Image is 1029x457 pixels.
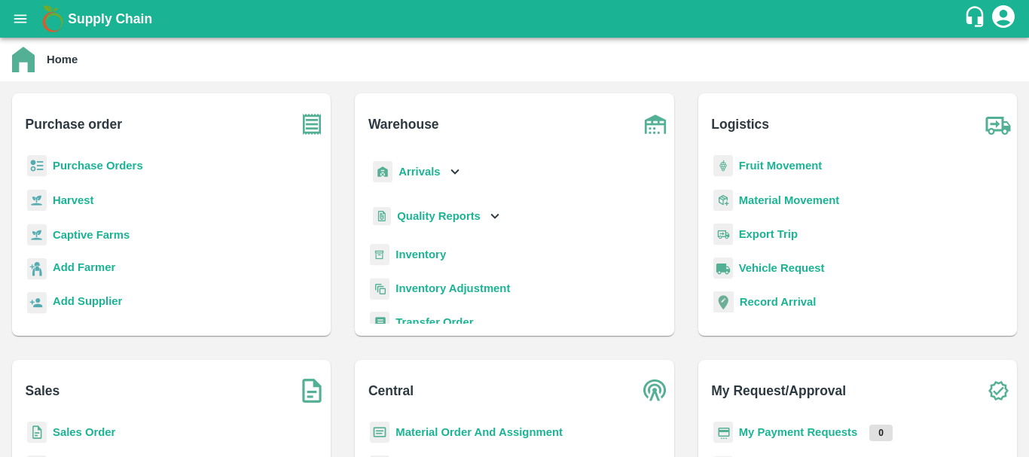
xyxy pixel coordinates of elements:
[370,422,389,443] img: centralMaterial
[53,426,115,438] a: Sales Order
[713,189,733,212] img: material
[739,194,840,206] a: Material Movement
[395,282,510,294] a: Inventory Adjustment
[373,161,392,183] img: whArrival
[3,2,38,36] button: open drawer
[293,372,331,410] img: soSales
[293,105,331,143] img: purchase
[398,166,440,178] b: Arrivals
[713,155,733,177] img: fruit
[713,224,733,245] img: delivery
[739,262,825,274] a: Vehicle Request
[963,5,990,32] div: customer-support
[53,295,122,307] b: Add Supplier
[53,194,93,206] a: Harvest
[395,248,446,260] a: Inventory
[370,244,389,266] img: whInventory
[373,207,391,226] img: qualityReport
[869,425,893,441] p: 0
[637,372,674,410] img: central
[368,380,414,401] b: Central
[370,201,503,232] div: Quality Reports
[68,8,963,29] a: Supply Chain
[370,278,389,300] img: inventory
[637,105,674,143] img: warehouse
[713,291,734,312] img: recordArrival
[68,11,152,26] b: Supply Chain
[27,292,47,314] img: supplier
[395,426,563,438] a: Material Order And Assignment
[53,261,115,273] b: Add Farmer
[711,380,846,401] b: My Request/Approval
[370,312,389,334] img: whTransfer
[740,296,817,308] a: Record Arrival
[12,47,35,72] img: home
[47,53,78,66] b: Home
[713,422,733,443] img: payment
[397,210,481,222] b: Quality Reports
[53,293,122,313] a: Add Supplier
[990,3,1017,35] div: account of current user
[979,372,1017,410] img: check
[53,259,115,279] a: Add Farmer
[27,258,47,280] img: farmer
[395,316,473,328] a: Transfer Order
[27,189,47,212] img: harvest
[27,422,47,443] img: sales
[739,426,858,438] a: My Payment Requests
[53,160,143,172] a: Purchase Orders
[26,380,60,401] b: Sales
[368,114,439,135] b: Warehouse
[27,224,47,246] img: harvest
[370,155,463,189] div: Arrivals
[739,160,823,172] a: Fruit Movement
[26,114,122,135] b: Purchase order
[38,4,68,34] img: logo
[739,228,798,240] a: Export Trip
[27,155,47,177] img: reciept
[979,105,1017,143] img: truck
[713,257,733,279] img: vehicle
[711,114,769,135] b: Logistics
[53,229,130,241] a: Captive Farms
